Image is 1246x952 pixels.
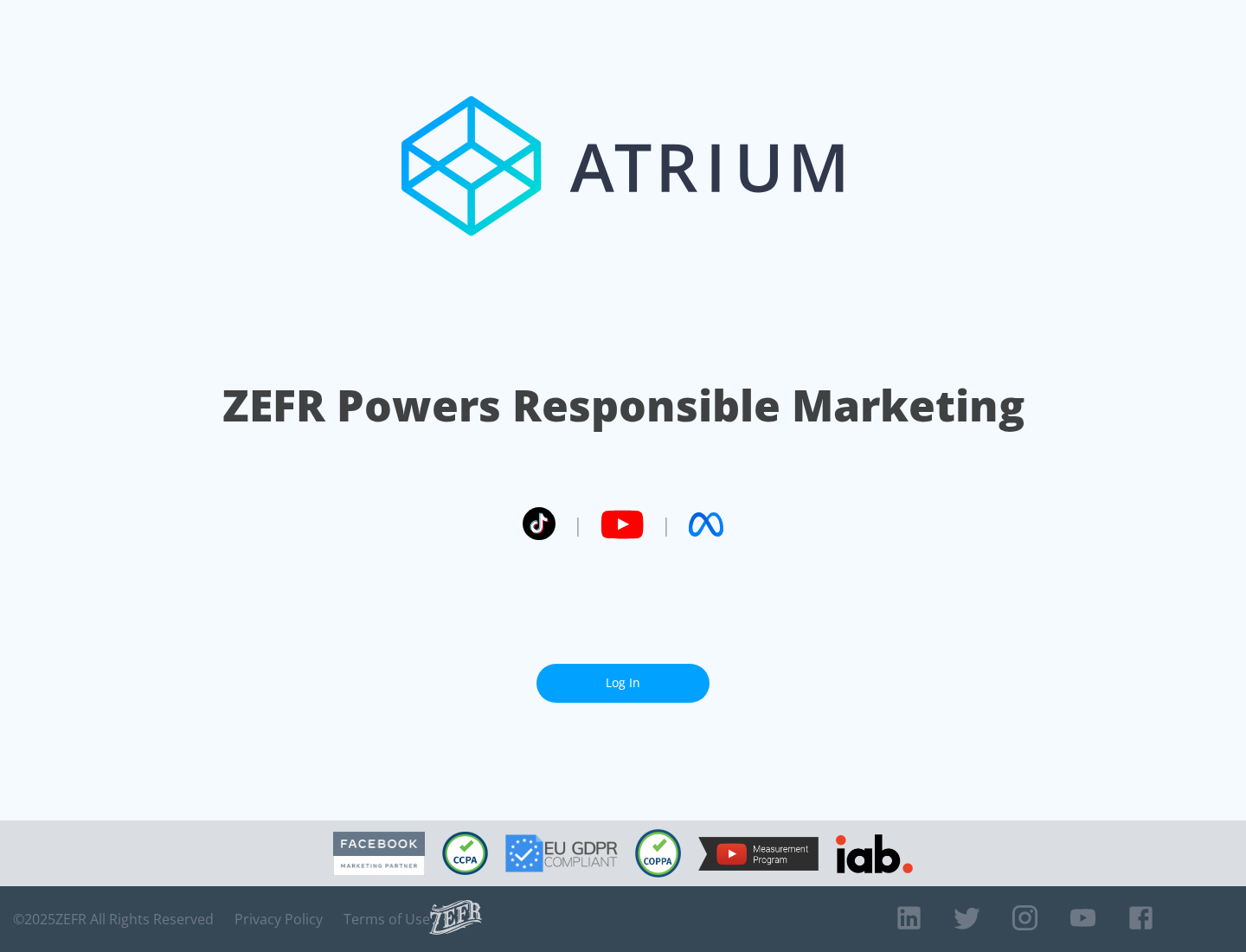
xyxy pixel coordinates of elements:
img: IAB [836,834,913,873]
span: | [573,511,583,537]
img: Facebook Marketing Partner [333,832,425,876]
a: Terms of Use [344,910,430,928]
a: Log In [536,664,710,703]
h1: ZEFR Powers Responsible Marketing [222,376,1024,435]
img: COPPA Compliant [635,829,681,878]
img: GDPR Compliant [505,834,618,872]
span: | [661,511,671,537]
img: YouTube Measurement Program [698,837,819,871]
a: Privacy Policy [234,910,323,928]
span: © 2025 ZEFR All Rights Reserved [13,910,214,928]
img: CCPA Compliant [442,832,488,875]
